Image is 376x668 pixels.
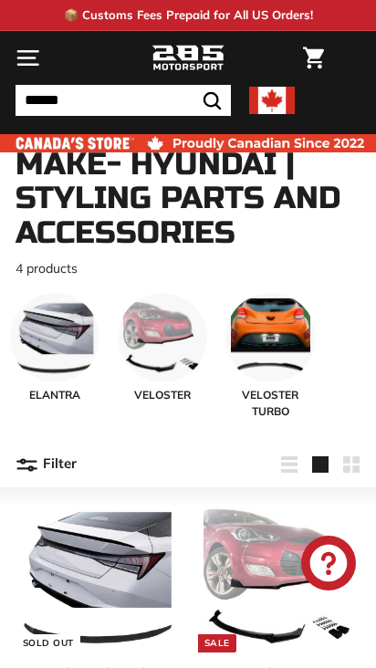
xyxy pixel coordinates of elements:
[294,32,333,84] a: Cart
[16,148,360,250] h1: Make- Hyundai | Styling Parts and Accessories
[16,443,77,486] button: Filter
[10,387,99,403] span: ELANTRA
[204,503,354,653] img: veloster front lip
[118,293,207,420] a: VELOSTER
[198,634,236,652] div: Sale
[16,634,80,652] div: Sold Out
[151,43,225,74] img: Logo_285_Motorsport_areodynamics_components
[296,536,361,595] inbox-online-store-chat: Shopify online store chat
[118,387,207,403] span: VELOSTER
[64,6,313,25] p: 📦 Customs Fees Prepaid for All US Orders!
[225,293,315,420] a: VELOSTER TURBO
[10,293,99,420] a: ELANTRA
[16,259,360,278] p: 4 products
[22,503,172,653] img: hyundai elantra spoiler
[16,85,231,116] input: Search
[225,387,315,420] span: VELOSTER TURBO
